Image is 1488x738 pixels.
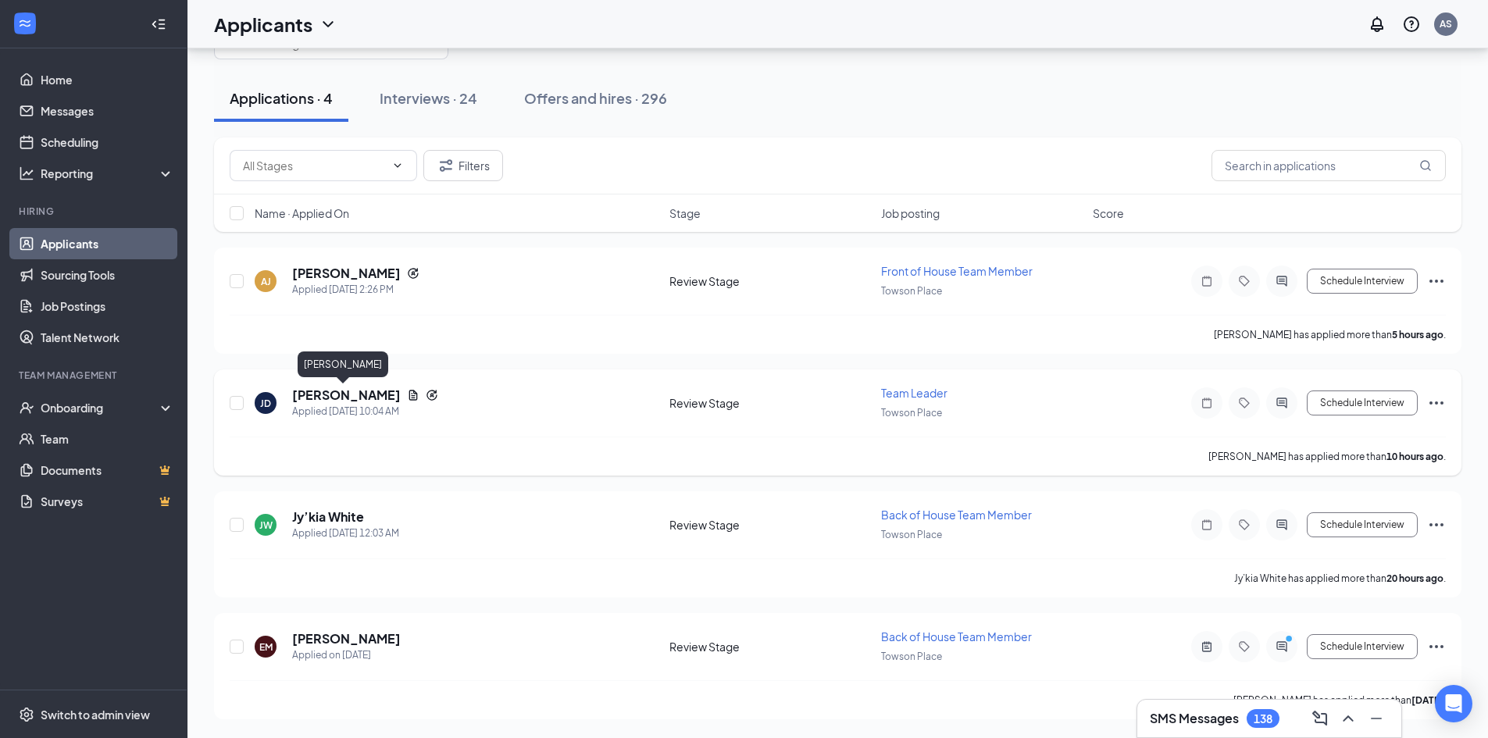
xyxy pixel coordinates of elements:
[426,389,438,401] svg: Reapply
[1307,634,1418,659] button: Schedule Interview
[1282,634,1301,647] svg: PrimaryDot
[1311,709,1329,728] svg: ComposeMessage
[41,166,175,181] div: Reporting
[881,407,942,419] span: Towson Place
[151,16,166,32] svg: Collapse
[1364,706,1389,731] button: Minimize
[17,16,33,31] svg: WorkstreamLogo
[19,369,171,382] div: Team Management
[41,291,174,322] a: Job Postings
[1233,693,1446,707] p: [PERSON_NAME] has applied more than .
[1150,710,1239,727] h3: SMS Messages
[1386,572,1443,584] b: 20 hours ago
[19,166,34,181] svg: Analysis
[1254,712,1272,726] div: 138
[41,400,161,415] div: Onboarding
[1419,159,1432,172] svg: MagnifyingGlass
[1336,706,1361,731] button: ChevronUp
[41,486,174,517] a: SurveysCrown
[1234,572,1446,585] p: Jy’kia White has applied more than .
[1272,640,1291,653] svg: ActiveChat
[319,15,337,34] svg: ChevronDown
[41,259,174,291] a: Sourcing Tools
[423,150,503,181] button: Filter Filters
[19,400,34,415] svg: UserCheck
[391,159,404,172] svg: ChevronDown
[259,519,273,532] div: JW
[298,351,388,377] div: [PERSON_NAME]
[41,423,174,455] a: Team
[259,640,273,654] div: EM
[1235,397,1254,409] svg: Tag
[1235,275,1254,287] svg: Tag
[292,282,419,298] div: Applied [DATE] 2:26 PM
[1307,512,1418,537] button: Schedule Interview
[1272,397,1291,409] svg: ActiveChat
[255,205,349,221] span: Name · Applied On
[41,228,174,259] a: Applicants
[19,205,171,218] div: Hiring
[230,88,333,108] div: Applications · 4
[1272,519,1291,531] svg: ActiveChat
[437,156,455,175] svg: Filter
[41,64,174,95] a: Home
[1402,15,1421,34] svg: QuestionInfo
[1440,17,1452,30] div: AS
[1435,685,1472,722] div: Open Intercom Messenger
[1307,390,1418,415] button: Schedule Interview
[1367,709,1386,728] svg: Minimize
[1427,637,1446,656] svg: Ellipses
[41,707,150,722] div: Switch to admin view
[292,526,399,541] div: Applied [DATE] 12:03 AM
[1427,272,1446,291] svg: Ellipses
[292,508,364,526] h5: Jy’kia White
[1235,519,1254,531] svg: Tag
[1339,709,1358,728] svg: ChevronUp
[1197,519,1216,531] svg: Note
[669,273,872,289] div: Review Stage
[1411,694,1443,706] b: [DATE]
[881,205,940,221] span: Job posting
[881,386,947,400] span: Team Leader
[292,630,401,647] h5: [PERSON_NAME]
[261,275,271,288] div: AJ
[407,267,419,280] svg: Reapply
[1427,515,1446,534] svg: Ellipses
[1197,640,1216,653] svg: ActiveNote
[407,389,419,401] svg: Document
[1093,205,1124,221] span: Score
[1211,150,1446,181] input: Search in applications
[1214,328,1446,341] p: [PERSON_NAME] has applied more than .
[292,265,401,282] h5: [PERSON_NAME]
[669,517,872,533] div: Review Stage
[1208,450,1446,463] p: [PERSON_NAME] has applied more than .
[669,395,872,411] div: Review Stage
[41,95,174,127] a: Messages
[881,651,942,662] span: Towson Place
[1272,275,1291,287] svg: ActiveChat
[881,264,1033,278] span: Front of House Team Member
[881,629,1032,644] span: Back of House Team Member
[380,88,477,108] div: Interviews · 24
[1235,640,1254,653] svg: Tag
[292,404,438,419] div: Applied [DATE] 10:04 AM
[19,707,34,722] svg: Settings
[1197,397,1216,409] svg: Note
[881,508,1032,522] span: Back of House Team Member
[669,639,872,654] div: Review Stage
[1307,269,1418,294] button: Schedule Interview
[292,387,401,404] h5: [PERSON_NAME]
[214,11,312,37] h1: Applicants
[1197,275,1216,287] svg: Note
[41,455,174,486] a: DocumentsCrown
[1392,329,1443,340] b: 5 hours ago
[1386,451,1443,462] b: 10 hours ago
[243,157,385,174] input: All Stages
[524,88,667,108] div: Offers and hires · 296
[881,529,942,540] span: Towson Place
[41,322,174,353] a: Talent Network
[260,397,271,410] div: JD
[292,647,401,663] div: Applied on [DATE]
[881,285,942,297] span: Towson Place
[1368,15,1386,34] svg: Notifications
